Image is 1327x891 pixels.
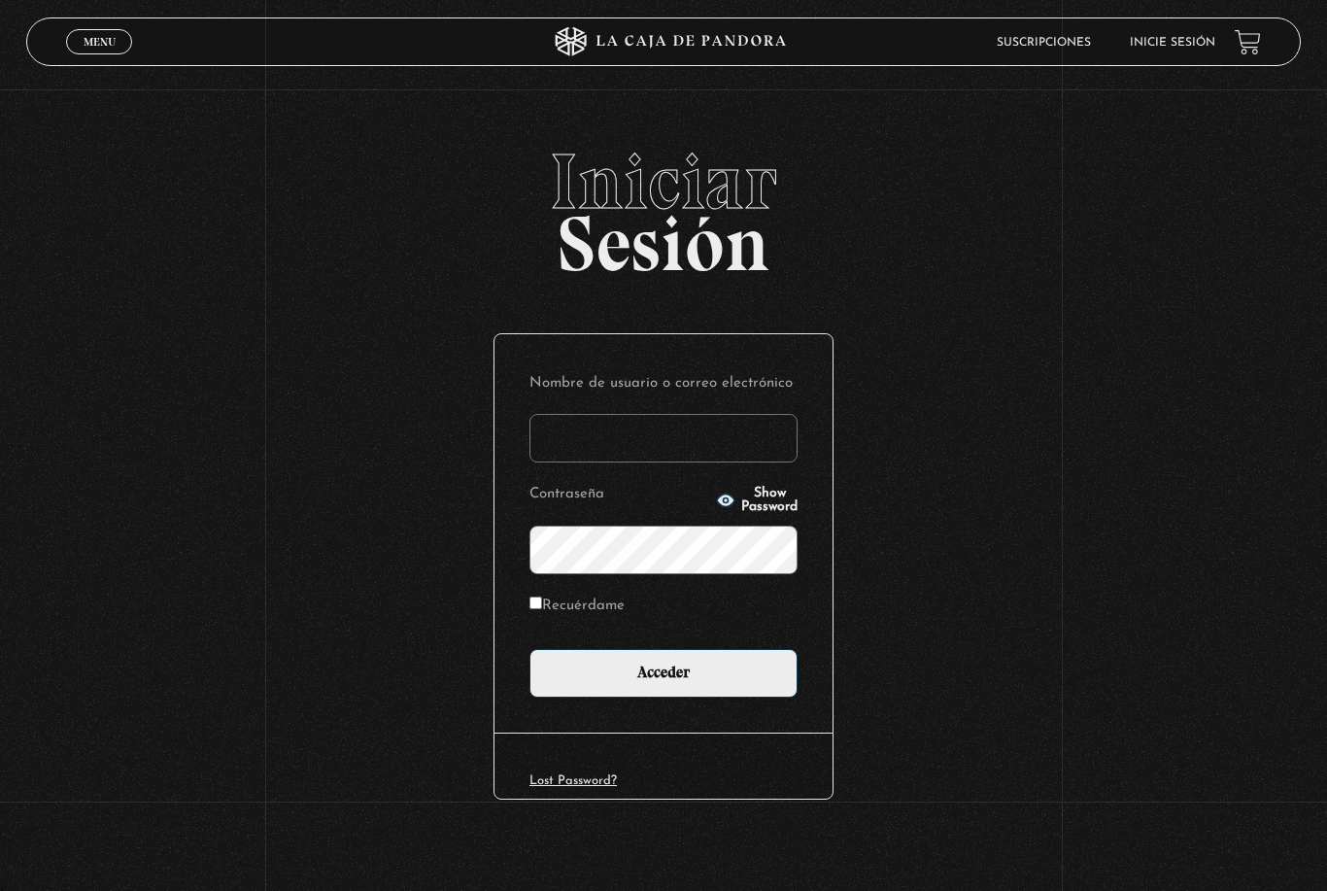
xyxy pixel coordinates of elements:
span: Iniciar [26,143,1300,221]
a: View your shopping cart [1235,29,1261,55]
a: Suscripciones [997,37,1091,49]
label: Contraseña [529,480,710,510]
input: Recuérdame [529,597,542,609]
h2: Sesión [26,143,1300,267]
a: Inicie sesión [1130,37,1215,49]
span: Show Password [741,487,798,514]
span: Cerrar [77,52,122,66]
label: Nombre de usuario o correo electrónico [529,369,798,399]
a: Lost Password? [529,774,617,787]
span: Menu [84,36,116,48]
button: Show Password [716,487,798,514]
label: Recuérdame [529,592,625,622]
input: Acceder [529,649,798,698]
